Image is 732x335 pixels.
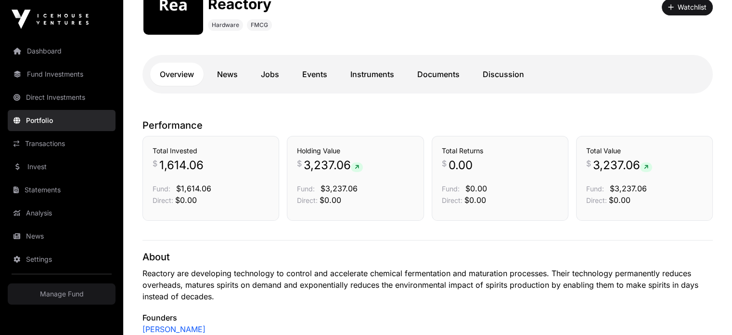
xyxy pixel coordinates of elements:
[8,110,116,131] a: Portfolio
[153,146,269,156] h3: Total Invested
[159,158,204,173] span: 1,614.06
[586,185,604,193] span: Fund:
[304,158,363,173] span: 3,237.06
[442,146,558,156] h3: Total Returns
[473,63,534,86] a: Discussion
[464,195,486,205] span: $0.00
[610,184,647,193] span: $3,237.06
[142,312,713,323] p: Founders
[150,63,705,86] nav: Tabs
[442,196,462,204] span: Direct:
[176,184,211,193] span: $1,614.06
[8,87,116,108] a: Direct Investments
[8,64,116,85] a: Fund Investments
[341,63,404,86] a: Instruments
[320,195,341,205] span: $0.00
[153,185,170,193] span: Fund:
[207,63,247,86] a: News
[251,63,289,86] a: Jobs
[465,184,487,193] span: $0.00
[8,283,116,305] a: Manage Fund
[142,268,713,302] p: Reactory are developing technology to control and accelerate chemical fermentation and maturation...
[609,195,630,205] span: $0.00
[212,21,239,29] span: Hardware
[684,289,732,335] iframe: Chat Widget
[251,21,268,29] span: FMCG
[408,63,469,86] a: Documents
[297,146,413,156] h3: Holding Value
[12,10,89,29] img: Icehouse Ventures Logo
[150,63,204,86] a: Overview
[8,226,116,247] a: News
[8,133,116,154] a: Transactions
[153,158,157,169] span: $
[293,63,337,86] a: Events
[8,202,116,224] a: Analysis
[153,196,173,204] span: Direct:
[586,146,703,156] h3: Total Value
[586,158,591,169] span: $
[442,158,447,169] span: $
[8,40,116,62] a: Dashboard
[297,158,302,169] span: $
[8,156,116,177] a: Invest
[142,119,713,132] p: Performance
[297,196,318,204] span: Direct:
[142,323,205,335] a: [PERSON_NAME]
[449,158,473,173] span: 0.00
[442,185,460,193] span: Fund:
[8,249,116,270] a: Settings
[321,184,358,193] span: $3,237.06
[175,195,197,205] span: $0.00
[142,250,713,264] p: About
[297,185,315,193] span: Fund:
[8,179,116,201] a: Statements
[586,196,607,204] span: Direct:
[593,158,652,173] span: 3,237.06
